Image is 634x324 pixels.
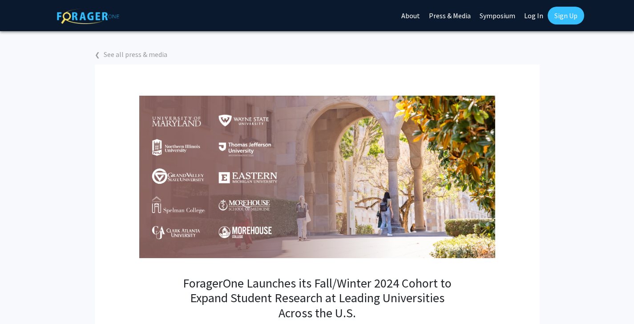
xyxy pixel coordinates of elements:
[57,8,119,24] img: ForagerOne Logo
[95,50,167,59] a: ❮See all press & media
[175,276,460,321] h3: ForagerOne Launches its Fall/Winter 2024 Cohort to Expand Student Research at Leading Universitie...
[548,7,584,24] a: Sign Up
[95,50,100,60] span: ❮
[139,96,495,258] img: fall-winter-2024-cohort-article-cover.png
